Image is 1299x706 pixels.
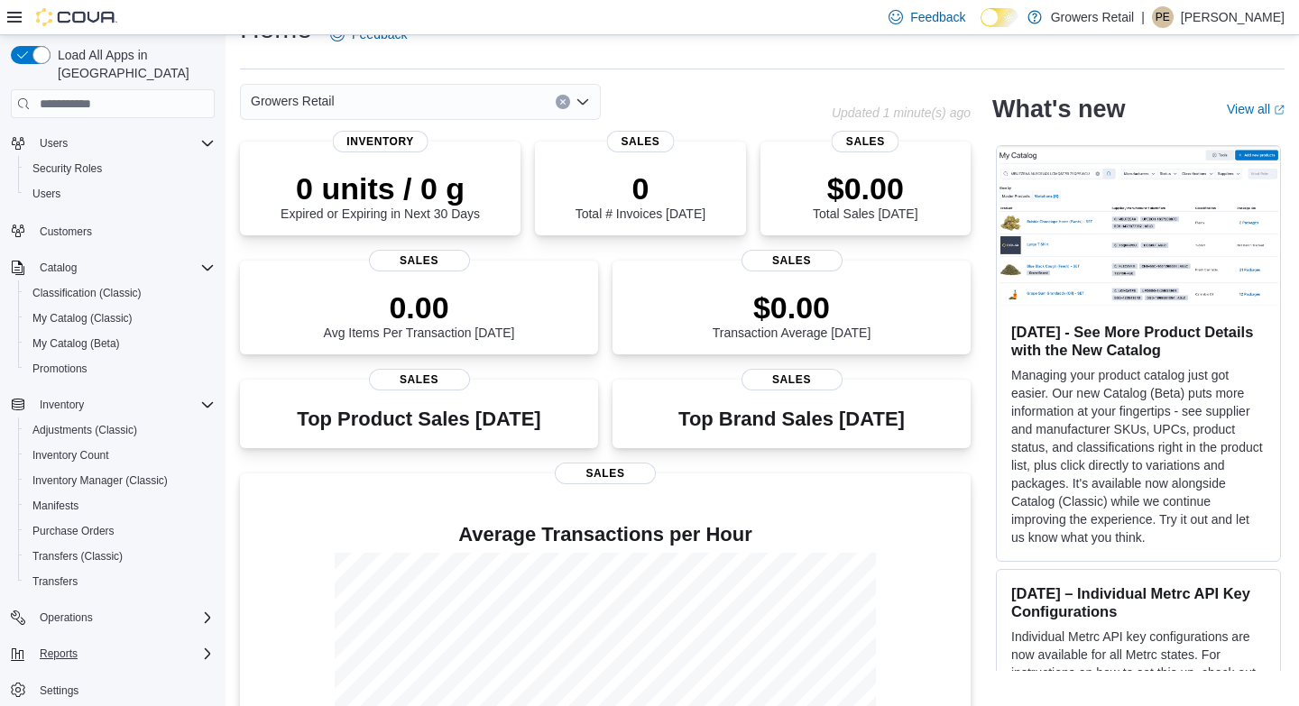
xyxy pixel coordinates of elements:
[18,443,222,468] button: Inventory Count
[4,131,222,156] button: Users
[742,250,843,271] span: Sales
[4,392,222,417] button: Inventory
[25,358,215,380] span: Promotions
[32,161,102,176] span: Security Roles
[832,131,899,152] span: Sales
[281,170,480,206] p: 0 units / 0 g
[25,282,149,304] a: Classification (Classic)
[25,546,130,567] a: Transfers (Classic)
[1156,6,1170,28] span: PE
[1051,6,1135,28] p: Growers Retail
[281,170,480,221] div: Expired or Expiring in Next 30 Days
[40,646,78,661] span: Reports
[25,333,215,354] span: My Catalog (Beta)
[1141,6,1145,28] p: |
[981,8,1018,27] input: Dark Mode
[25,419,144,441] a: Adjustments (Classic)
[251,90,335,112] span: Growers Retail
[32,187,60,201] span: Users
[297,408,540,430] h3: Top Product Sales [DATE]
[25,546,215,567] span: Transfers (Classic)
[713,289,871,340] div: Transaction Average [DATE]
[40,136,68,151] span: Users
[4,255,222,280] button: Catalog
[556,95,570,109] button: Clear input
[25,158,109,179] a: Security Roles
[813,170,917,221] div: Total Sales [DATE]
[1274,105,1285,115] svg: External link
[713,289,871,325] p: $0.00
[1227,102,1285,116] a: View allExternal link
[32,286,142,300] span: Classification (Classic)
[32,336,120,351] span: My Catalog (Beta)
[25,470,215,491] span: Inventory Manager (Classic)
[32,473,168,488] span: Inventory Manager (Classic)
[32,607,215,628] span: Operations
[1152,6,1174,28] div: Penny Eliopoulos
[32,221,99,243] a: Customers
[40,683,78,698] span: Settings
[32,133,215,154] span: Users
[25,445,215,466] span: Inventory Count
[18,331,222,356] button: My Catalog (Beta)
[32,607,100,628] button: Operations
[32,311,133,325] span: My Catalog (Classic)
[32,680,86,701] a: Settings
[4,605,222,630] button: Operations
[25,158,215,179] span: Security Roles
[1011,323,1266,359] h3: [DATE] - See More Product Details with the New Catalog
[18,356,222,381] button: Promotions
[18,493,222,518] button: Manifests
[4,641,222,666] button: Reports
[32,448,109,463] span: Inventory Count
[32,394,91,416] button: Inventory
[32,257,84,279] button: Catalog
[32,394,215,416] span: Inventory
[25,495,215,517] span: Manifests
[25,445,116,466] a: Inventory Count
[4,217,222,243] button: Customers
[25,282,215,304] span: Classification (Classic)
[555,463,656,484] span: Sales
[36,8,117,26] img: Cova
[51,46,215,82] span: Load All Apps in [GEOGRAPHIC_DATA]
[25,307,215,329] span: My Catalog (Classic)
[832,105,971,120] p: Updated 1 minute(s) ago
[32,574,78,589] span: Transfers
[25,495,86,517] a: Manifests
[1011,366,1266,546] p: Managing your product catalog just got easier. Our new Catalog (Beta) puts more information at yo...
[40,610,93,625] span: Operations
[32,257,215,279] span: Catalog
[742,369,843,390] span: Sales
[40,261,77,275] span: Catalog
[576,170,705,206] p: 0
[678,408,905,430] h3: Top Brand Sales [DATE]
[18,156,222,181] button: Security Roles
[18,518,222,544] button: Purchase Orders
[4,677,222,703] button: Settings
[25,358,95,380] a: Promotions
[25,183,215,205] span: Users
[25,183,68,205] a: Users
[25,520,122,542] a: Purchase Orders
[18,468,222,493] button: Inventory Manager (Classic)
[606,131,674,152] span: Sales
[25,520,215,542] span: Purchase Orders
[369,369,470,390] span: Sales
[25,307,140,329] a: My Catalog (Classic)
[910,8,965,26] span: Feedback
[324,289,515,325] p: 0.00
[369,250,470,271] span: Sales
[1011,628,1266,700] p: Individual Metrc API key configurations are now available for all Metrc states. For instructions ...
[1181,6,1285,28] p: [PERSON_NAME]
[32,219,215,242] span: Customers
[25,571,85,592] a: Transfers
[32,499,78,513] span: Manifests
[18,569,222,594] button: Transfers
[576,170,705,221] div: Total # Invoices [DATE]
[992,95,1125,124] h2: What's new
[25,571,215,592] span: Transfers
[332,131,428,152] span: Inventory
[32,679,215,701] span: Settings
